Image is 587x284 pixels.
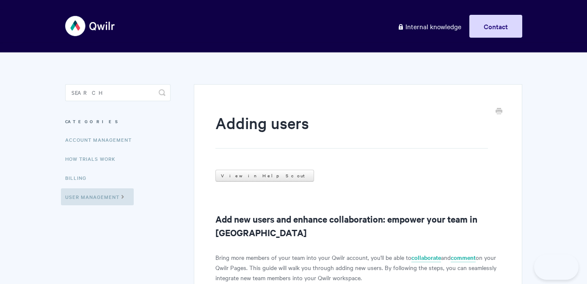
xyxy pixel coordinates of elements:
a: Contact [469,15,522,38]
a: comment [451,253,476,262]
p: Bring more members of your team into your Qwilr account, you'll be able to and on your Qwilr Page... [215,252,500,283]
h3: Categories [65,114,171,129]
a: User Management [61,188,134,205]
img: Qwilr Help Center [65,10,116,42]
a: Print this Article [496,107,502,116]
a: collaborate [411,253,441,262]
a: How Trials Work [65,150,122,167]
a: View in Help Scout [215,170,314,182]
h1: Adding users [215,112,488,149]
input: Search [65,84,171,101]
h2: Add new users and enhance collaboration: empower your team in [GEOGRAPHIC_DATA] [215,212,500,239]
a: Billing [65,169,93,186]
a: Account Management [65,131,138,148]
iframe: Toggle Customer Support [534,254,579,280]
a: Internal knowledge [391,15,468,38]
